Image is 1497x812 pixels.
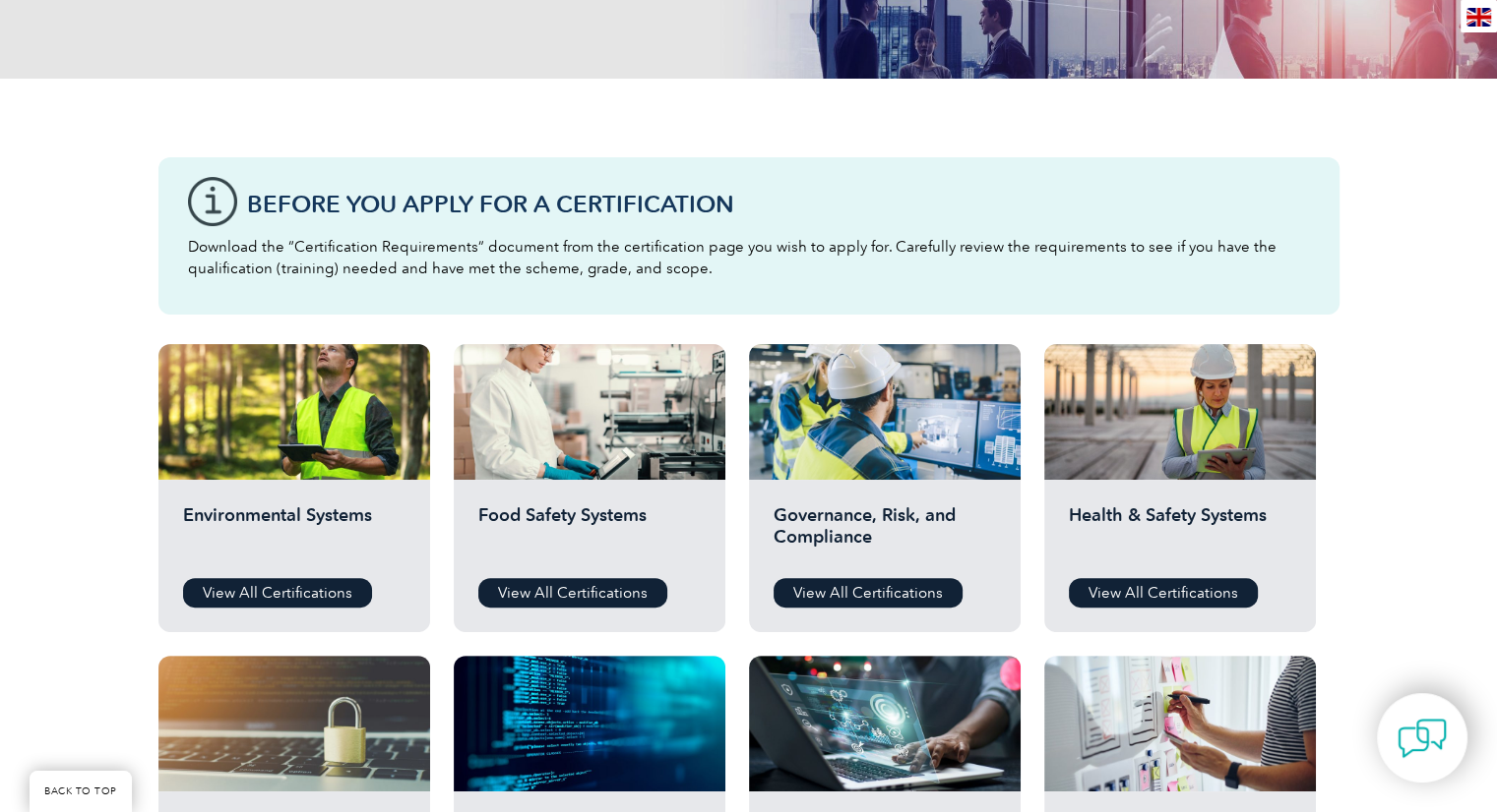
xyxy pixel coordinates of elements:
[30,771,132,812] a: BACK TO TOP
[478,504,701,563] h2: Food Safety Systems
[1069,578,1258,608] a: View All Certifications
[183,578,372,608] a: View All Certifications
[1398,714,1447,763] img: contact-chat.png
[774,504,996,563] h2: Governance, Risk, and Compliance
[774,578,963,608] a: View All Certifications
[183,504,405,563] h2: Environmental Systems
[247,192,1310,216] h3: Before You Apply For a Certification
[188,236,1310,279] p: Download the “Certification Requirements” document from the certification page you wish to apply ...
[1466,8,1491,27] img: en
[478,578,667,608] a: View All Certifications
[1069,504,1291,563] h2: Health & Safety Systems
